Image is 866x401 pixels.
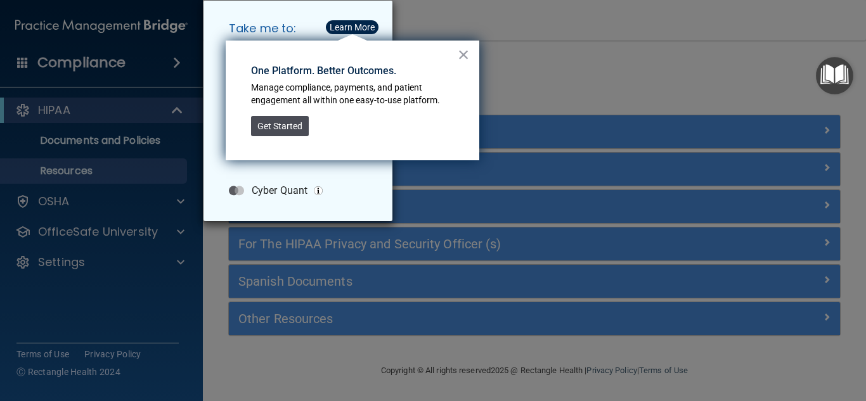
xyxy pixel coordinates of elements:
[252,184,307,197] p: Cyber Quant
[458,44,470,65] button: Close
[251,82,457,106] p: Manage compliance, payments, and patient engagement all within one easy-to-use platform.
[816,57,853,94] button: Open Resource Center
[647,311,851,362] iframe: Drift Widget Chat Controller
[330,23,375,32] div: Learn More
[219,11,382,46] h5: Take me to:
[251,64,457,78] p: One Platform. Better Outcomes.
[251,116,309,136] button: Get Started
